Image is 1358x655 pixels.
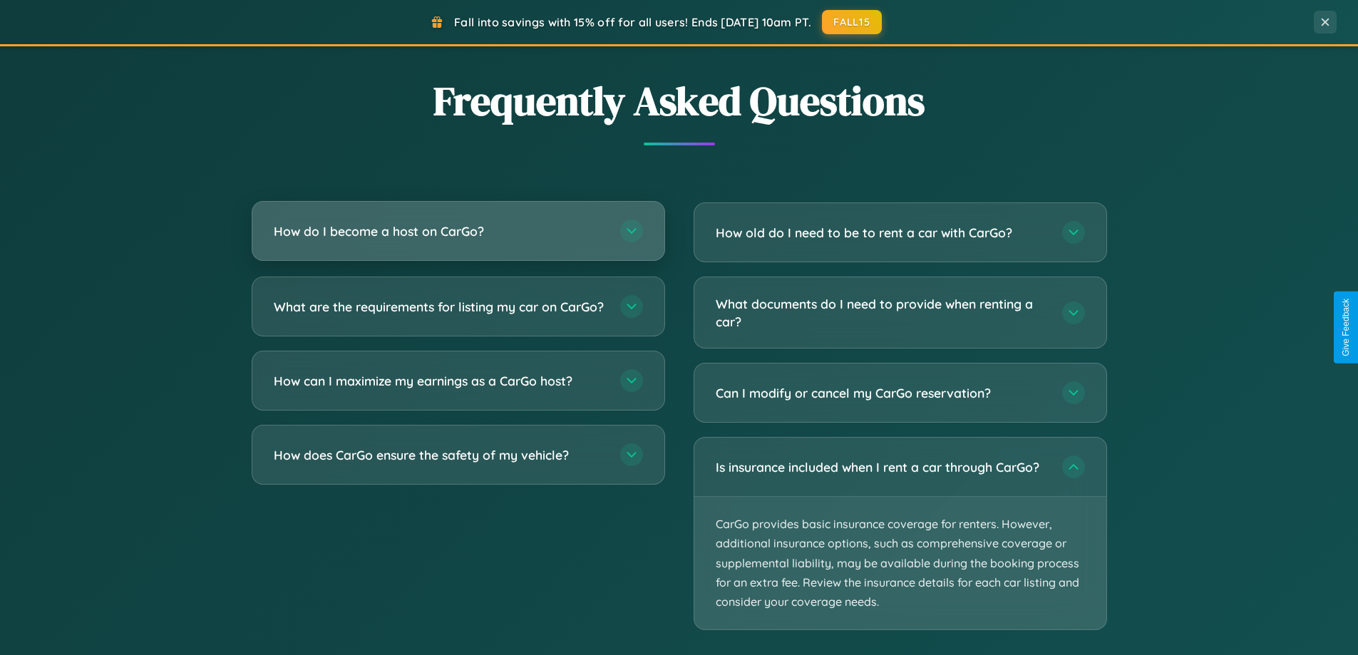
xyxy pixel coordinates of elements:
h3: How old do I need to be to rent a car with CarGo? [716,224,1048,242]
h3: Can I modify or cancel my CarGo reservation? [716,384,1048,402]
button: FALL15 [822,10,882,34]
h3: How do I become a host on CarGo? [274,222,606,240]
h3: How does CarGo ensure the safety of my vehicle? [274,446,606,464]
h3: What are the requirements for listing my car on CarGo? [274,298,606,316]
h2: Frequently Asked Questions [252,73,1107,128]
div: Give Feedback [1341,299,1351,356]
h3: What documents do I need to provide when renting a car? [716,295,1048,330]
h3: How can I maximize my earnings as a CarGo host? [274,372,606,390]
p: CarGo provides basic insurance coverage for renters. However, additional insurance options, such ... [694,497,1106,629]
h3: Is insurance included when I rent a car through CarGo? [716,458,1048,476]
span: Fall into savings with 15% off for all users! Ends [DATE] 10am PT. [454,15,811,29]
